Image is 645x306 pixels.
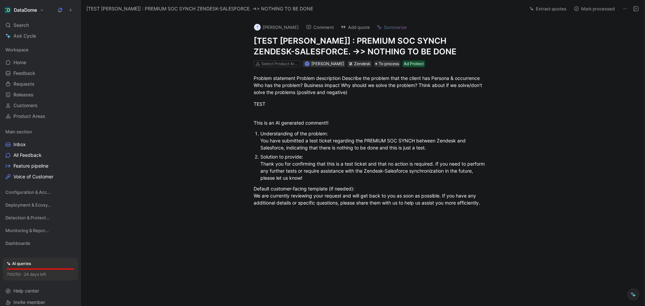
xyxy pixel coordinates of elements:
div: Configuration & Access [3,187,78,197]
div: Help center [3,286,78,296]
div: This is an AI generated comment!! [254,119,486,126]
button: Comment [303,23,337,32]
a: Requests [3,79,78,89]
a: Home [3,57,78,68]
div: Ad Protect [404,60,424,67]
span: Deployment & Ecosystem [5,202,51,208]
span: To process [379,60,399,67]
div: AI queries [7,260,31,267]
h1: [TEST [PERSON_NAME]] : PREMIUM SOC SYNCH ZENDESK-SALESFORCE. ->> NOTHING TO BE DONE [254,36,486,57]
div: Monitoring & Reporting [3,225,78,237]
span: Requests [13,81,35,87]
span: Configuration & Access [5,189,51,195]
div: Zendesk [354,60,371,67]
span: Feedback [13,70,35,77]
div: Main sectionInboxAll FeedbackFeature pipelineVoice of Customer [3,127,78,182]
div: Dashboards [3,238,78,250]
div: Dashboards [3,238,78,248]
span: Dashboards [5,240,30,247]
a: All Feedback [3,150,78,160]
button: DataDomeDataDome [3,5,46,15]
button: Summarize [374,23,410,32]
div: Select Product Areas [261,60,299,67]
div: Search [3,20,78,30]
span: Home [13,59,26,66]
span: Product Areas [13,113,45,120]
div: To process [374,60,400,67]
span: Voice of Customer [13,173,53,180]
div: Monitoring & Reporting [3,225,78,235]
a: Product Areas [3,111,78,121]
a: Feature pipeline [3,161,78,171]
button: Add quote [338,23,373,32]
div: Configuration & Access [3,187,78,199]
span: Customers [13,102,38,109]
span: Main section [5,128,32,135]
a: Feedback [3,68,78,78]
div: Problem statement Problem description Describe the problem that the client has Persona & occurren... [254,75,486,96]
div: Detection & Protection [3,213,78,225]
div: T [254,24,261,31]
a: Releases [3,90,78,100]
a: Ask Cycle [3,31,78,41]
div: Detection & Protection [3,213,78,223]
div: Workspace [3,45,78,55]
div: Main section [3,127,78,137]
a: Voice of Customer [3,172,78,182]
span: Workspace [5,46,29,53]
h1: DataDome [14,7,37,13]
button: Mark processed [571,4,618,13]
div: TEST [254,100,486,115]
span: [PERSON_NAME] [311,61,344,66]
img: DataDome [4,7,11,13]
span: Monitoring & Reporting [5,227,51,234]
span: Feature pipeline [13,163,48,169]
a: Inbox [3,139,78,149]
button: Extract quotes [526,4,569,13]
div: Deployment & Ecosystem [3,200,78,210]
div: Default customer-facing template (if needed): We are currently reviewing your request and will ge... [254,185,486,206]
span: Invite member [13,299,45,305]
span: Inbox [13,141,26,148]
span: [TEST [PERSON_NAME]] : PREMIUM SOC SYNCH ZENDESK-SALESFORCE. ->> NOTHING TO BE DONE [86,5,313,13]
div: 700/50 · 24 days left [7,271,46,278]
span: All Feedback [13,152,42,159]
span: Search [13,21,29,29]
button: T[PERSON_NAME] [251,22,302,32]
span: Help center [13,288,39,294]
span: Detection & Protection [5,214,50,221]
div: B [305,62,309,66]
div: Solution to provide: Thank you for confirming that this is a test ticket and that no action is re... [260,153,486,181]
div: Understanding of the problem: You have submitted a test ticket regarding the PREMIUM SOC SYNCH be... [260,130,486,151]
a: Customers [3,100,78,111]
div: Deployment & Ecosystem [3,200,78,212]
span: Releases [13,91,34,98]
span: Summarize [384,24,407,30]
span: Ask Cycle [13,32,36,40]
